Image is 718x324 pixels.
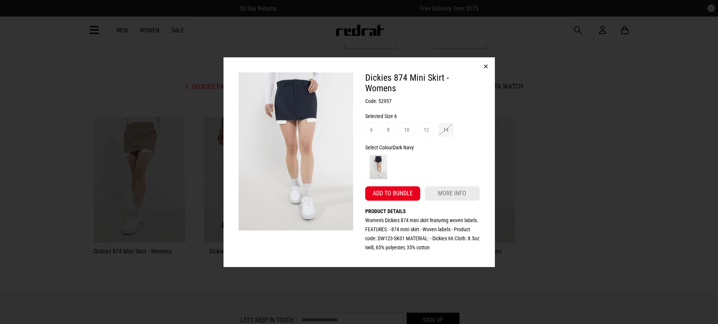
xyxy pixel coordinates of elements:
button: Add to bundle [365,186,420,201]
div: 14 [443,125,449,134]
h3: Code: 52957 [365,97,480,106]
div: Selected Size [365,112,480,121]
div: 6 [370,125,373,134]
span: 6 [394,113,397,119]
div: 10 [404,125,409,134]
a: More info [425,186,480,201]
button: Open LiveChat chat widget [6,3,29,26]
p: Women's Dickies 874 mini skirt featuring woven labels. FEATURES: - 874 mini skirt - Woven labels ... [365,216,480,252]
img: Dickies 874 Mini Skirt - Womens in Blue [239,72,353,231]
h4: Product details [365,207,480,216]
div: Select Colour [365,143,480,152]
h2: Dickies 874 Mini Skirt - Womens [365,72,480,94]
span: Dark Navy [393,144,414,150]
img: Dark Navy [366,155,390,179]
div: 12 [424,125,429,134]
div: 8 [387,125,390,134]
